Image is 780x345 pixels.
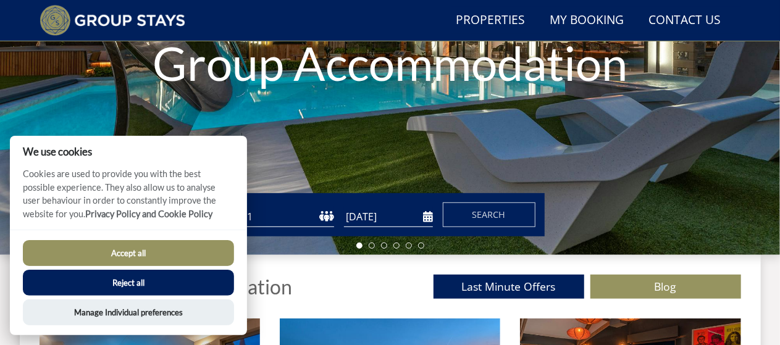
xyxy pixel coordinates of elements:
span: Search [472,209,506,220]
a: Blog [590,275,741,299]
input: Arrival Date [344,207,433,227]
img: Group Stays [40,5,186,36]
a: My Booking [545,7,629,35]
a: Properties [451,7,530,35]
a: Last Minute Offers [434,275,584,299]
button: Reject all [23,270,234,296]
a: Privacy Policy and Cookie Policy [85,209,212,219]
p: Cookies are used to provide you with the best possible experience. They also allow us to analyse ... [10,167,247,230]
button: Search [443,202,535,227]
button: Accept all [23,240,234,266]
button: Manage Individual preferences [23,299,234,325]
h2: We use cookies [10,146,247,157]
a: Contact Us [644,7,726,35]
